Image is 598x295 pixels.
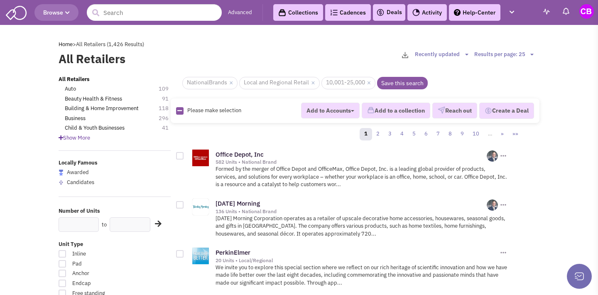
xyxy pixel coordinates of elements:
a: Beauty Health & Fitness [65,95,122,103]
label: to [102,221,107,229]
a: Cadences [325,4,371,21]
a: 3 [384,128,396,140]
p: We invite you to explore this special section where we reflect on our rich heritage of scientific... [216,264,507,287]
a: 4 [396,128,408,140]
span: 118 [159,105,177,113]
p: [DATE] Morning Corporation operates as a retailer of upscale decorative home accessories, housewa... [216,215,507,238]
a: Office Depot, Inc [216,150,264,158]
img: NLj4BdgTlESKGCbmEPFDQg.png [487,150,498,162]
span: Awarded [67,169,89,176]
a: × [311,79,315,87]
img: Cadences_logo.png [330,10,338,15]
a: × [367,79,371,87]
img: Activity.png [412,9,420,16]
a: » [496,128,508,140]
a: Help-Center [449,4,500,21]
span: > [73,41,76,48]
label: Locally Famous [59,159,171,167]
input: Search [87,4,222,21]
label: Unit Type [59,241,171,248]
img: icon-collection-lavender-black.svg [278,9,286,17]
b: All Retailers [59,76,90,83]
img: VectorPaper_Plane.png [438,106,445,114]
button: Reach out [432,103,477,118]
a: 6 [420,128,432,140]
a: [DATE] Morning [216,199,260,207]
a: 10 [468,128,484,140]
div: 136 Units • National Brand [216,208,487,215]
label: All Retailers [59,51,252,67]
img: Rectangle.png [176,107,184,115]
span: 296 [159,115,177,123]
button: Add to a collection [362,103,430,118]
a: All Retailers [59,76,90,84]
span: 109 [159,85,177,93]
span: 10,001-25,000 [321,77,375,89]
span: Inline [67,250,136,258]
a: Building & Home Improvement [65,105,139,113]
a: Child & Youth Businesses [65,124,125,132]
img: icon-collection-lavender.png [367,106,375,114]
a: × [229,79,233,87]
a: Advanced [228,9,252,17]
img: SmartAdmin [6,4,27,20]
img: download-2-24.png [402,52,408,58]
img: help.png [454,9,461,16]
span: Show More [59,134,90,141]
a: 8 [444,128,456,140]
img: Deal-Dollar.png [485,106,492,116]
img: icon-deals.svg [376,7,385,17]
label: Number of Units [59,207,171,215]
span: All Retailers (1,426 Results) [76,41,144,48]
a: Business [65,115,86,123]
a: … [483,128,497,140]
span: NationalBrands [182,77,238,89]
a: 1 [360,128,372,140]
img: Cale Bruso [579,4,594,19]
a: Collections [273,4,323,21]
span: Pad [67,260,136,268]
span: Please make selection [187,107,241,114]
span: Candidates [67,179,94,186]
a: Auto [65,85,76,93]
span: Endcap [67,280,136,288]
span: Anchor [67,270,136,278]
span: Local and Regional Retail [239,77,319,89]
img: NLj4BdgTlESKGCbmEPFDQg.png [487,199,498,211]
a: Save this search [377,77,428,89]
span: Browse [43,9,70,16]
a: Deals [376,7,402,17]
div: Search Nearby [149,219,160,229]
a: 9 [456,128,468,140]
p: Formed by the merger of Office Depot and OfficeMax, Office Depot, Inc. is a leading global provid... [216,165,507,189]
span: 91 [162,95,177,103]
a: PerkinElmer [216,248,250,256]
img: locallyfamous-upvote.png [59,180,64,185]
a: Home [59,41,73,48]
a: »» [508,128,523,140]
button: Browse [34,4,78,21]
a: Activity [407,4,447,21]
button: Add to Accounts [301,103,360,118]
a: 5 [408,128,420,140]
a: 2 [372,128,384,140]
a: 7 [432,128,444,140]
button: Create a Deal [479,103,534,119]
img: locallyfamous-largeicon.png [59,170,64,176]
div: 582 Units • National Brand [216,159,487,165]
div: 20 Units • Local/Regional [216,257,498,264]
span: 41 [162,124,177,132]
